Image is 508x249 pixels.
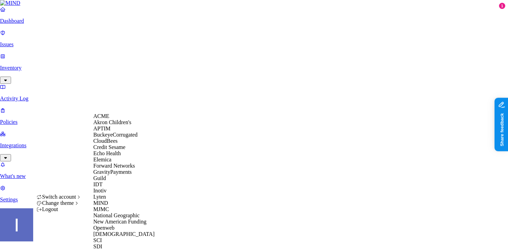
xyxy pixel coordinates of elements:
span: GravityPayments [93,169,132,175]
span: New American Funding [93,219,147,225]
span: Akron Children's [93,119,131,125]
span: ACME [93,113,109,119]
span: [DEMOGRAPHIC_DATA] [93,231,154,237]
span: Switch account [42,194,76,200]
span: Credit Sesame [93,144,125,150]
span: Guild [93,175,106,181]
span: MIND [93,200,108,206]
span: Change theme [42,200,74,206]
span: Elemica [93,157,111,162]
span: Lyten [93,194,106,200]
div: Logout [37,206,82,212]
span: Inotiv [93,188,106,193]
span: APTIM [93,126,111,131]
span: CloudBees [93,138,117,144]
span: National Geographic [93,212,140,218]
span: SCI [93,237,102,243]
span: Openweb [93,225,114,231]
span: MJMC [93,206,109,212]
span: BuckeyeCorrugated [93,132,138,138]
span: IDT [93,181,103,187]
span: Echo Health [93,150,121,156]
span: Forward Networks [93,163,135,169]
